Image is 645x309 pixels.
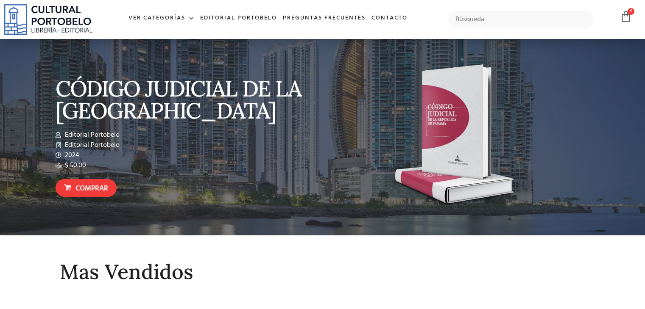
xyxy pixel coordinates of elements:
a: Ver Categorías [126,9,197,28]
span: $ 50.00 [63,160,86,171]
span: 2024 [63,150,79,160]
span: 0 [628,8,634,15]
span: Editorial Portobelo [63,140,120,150]
span: Editorial Portobelo [63,130,120,140]
a: Preguntas frecuentes [280,9,369,28]
p: CÓDIGO JUDICIAL DE LA [GEOGRAPHIC_DATA] [56,77,318,121]
span: Comprar [75,183,108,194]
input: Búsqueda [448,11,594,28]
a: Editorial Portobelo [197,9,280,28]
a: 0 [620,11,632,23]
h2: Mas Vendidos [60,261,586,283]
a: Comprar [56,179,117,197]
a: Contacto [369,9,410,28]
